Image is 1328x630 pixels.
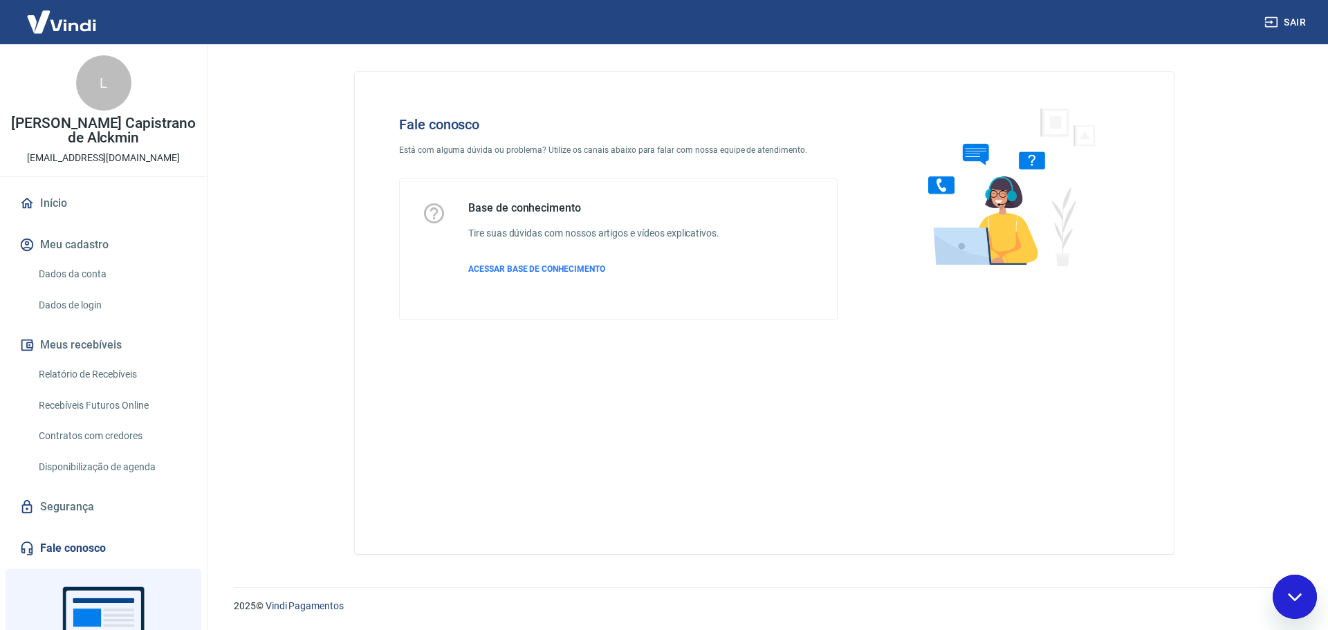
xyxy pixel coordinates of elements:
[17,492,190,522] a: Segurança
[468,226,719,241] h6: Tire suas dúvidas com nossos artigos e vídeos explicativos.
[266,600,344,611] a: Vindi Pagamentos
[33,422,190,450] a: Contratos com credores
[33,291,190,319] a: Dados de login
[33,453,190,481] a: Disponibilização de agenda
[17,230,190,260] button: Meu cadastro
[234,599,1295,613] p: 2025 ©
[17,188,190,219] a: Início
[399,144,838,156] p: Está com alguma dúvida ou problema? Utilize os canais abaixo para falar com nossa equipe de atend...
[33,360,190,389] a: Relatório de Recebíveis
[468,263,719,275] a: ACESSAR BASE DE CONHECIMENTO
[17,330,190,360] button: Meus recebíveis
[33,260,190,288] a: Dados da conta
[1273,575,1317,619] iframe: Botão para abrir a janela de mensagens
[76,55,131,111] div: L
[468,201,719,215] h5: Base de conhecimento
[33,391,190,420] a: Recebíveis Futuros Online
[17,533,190,564] a: Fale conosco
[17,1,107,43] img: Vindi
[901,94,1111,279] img: Fale conosco
[27,151,180,165] p: [EMAIL_ADDRESS][DOMAIN_NAME]
[399,116,838,133] h4: Fale conosco
[11,116,196,145] p: [PERSON_NAME] Capistrano de Alckmin
[1262,10,1311,35] button: Sair
[468,264,605,274] span: ACESSAR BASE DE CONHECIMENTO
